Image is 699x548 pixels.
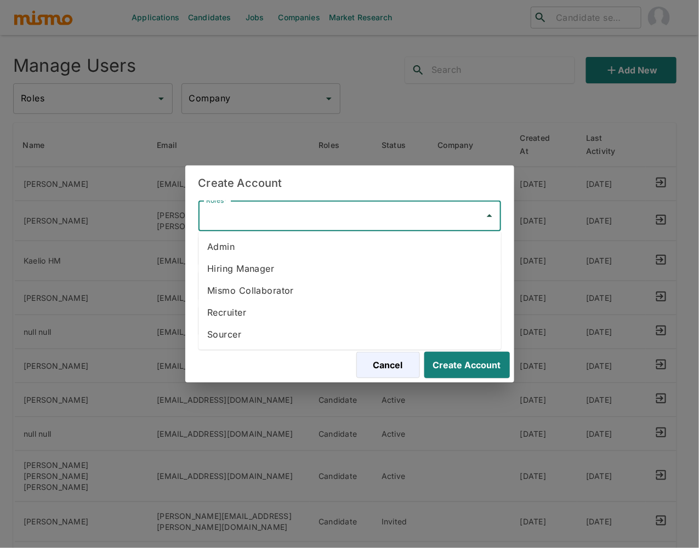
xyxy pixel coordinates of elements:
[482,208,497,224] button: Close
[356,352,420,378] button: Cancel
[198,301,501,323] li: Recruiter
[424,352,510,378] button: Create Account
[198,258,501,279] li: Hiring Manager
[198,236,501,258] li: Admin
[206,196,228,205] label: Roles*
[185,165,514,201] h2: Create Account
[198,279,501,301] li: Mismo Collaborator
[198,323,501,345] li: Sourcer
